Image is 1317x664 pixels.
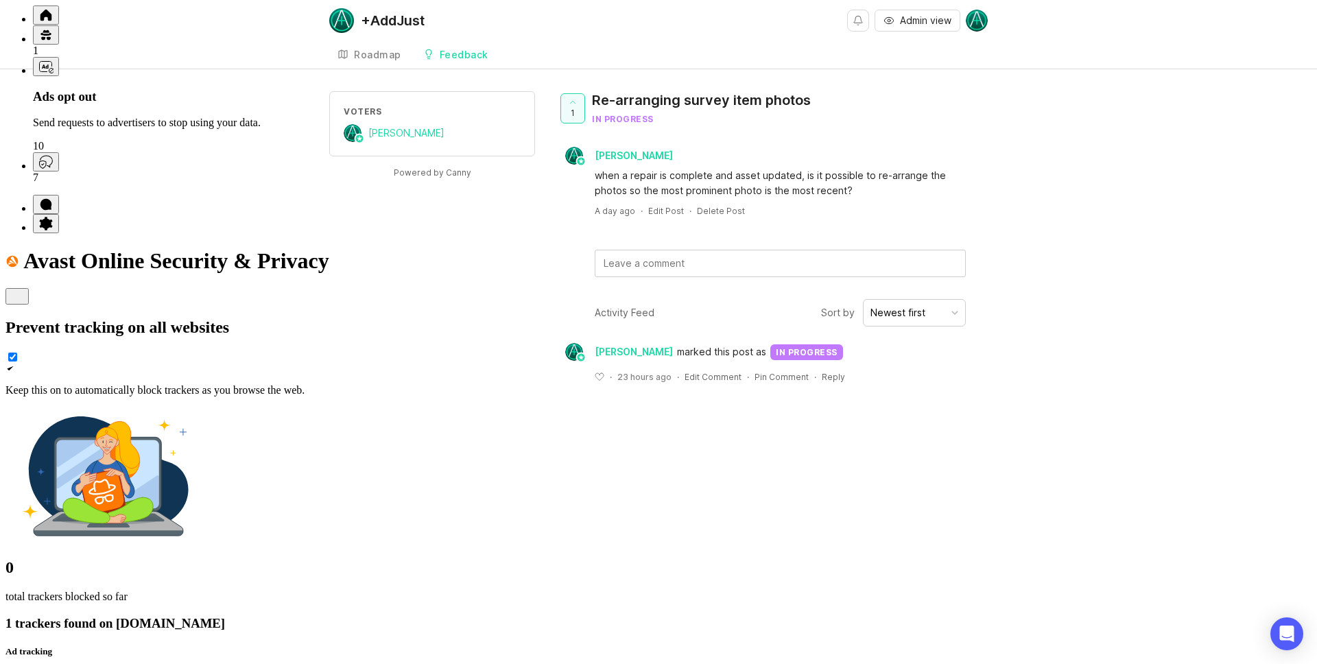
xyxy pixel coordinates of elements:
[33,89,1312,104] h3: Ads opt out
[5,591,1312,603] p: total trackers blocked so far
[23,248,329,273] span: Avast Online Security & Privacy
[33,45,1312,57] div: 1
[5,558,1312,577] h1: 0
[33,117,1312,129] p: Send requests to advertisers to stop using your data.
[33,171,1312,184] div: 7
[5,384,1312,396] p: Keep this on to automatically block trackers as you browse the web.
[5,646,1312,657] h5: Ad tracking
[33,140,1312,152] div: 10
[5,318,1312,337] h1: Prevent tracking on all websites
[5,616,1312,631] h3: 1 trackers found on [DOMAIN_NAME]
